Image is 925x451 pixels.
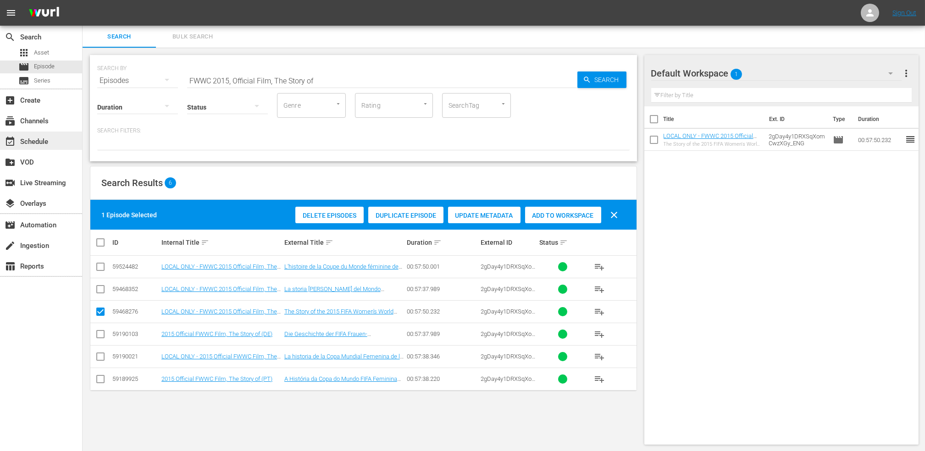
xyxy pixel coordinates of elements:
span: Duplicate Episode [368,212,443,219]
span: Search [591,71,626,88]
button: Open [421,99,430,108]
span: Add to Workspace [525,212,601,219]
span: Live Streaming [5,177,16,188]
span: VOD [5,157,16,168]
th: Type [827,106,853,132]
td: 00:57:50.232 [854,129,905,151]
span: Search [88,32,150,42]
span: Search Results [101,177,163,188]
button: Search [577,71,626,88]
span: Create [5,95,16,106]
button: playlist_add [588,278,610,300]
span: Automation [5,220,16,231]
button: playlist_add [588,368,610,390]
button: more_vert [901,62,912,84]
div: 59468276 [112,308,159,315]
div: Duration [407,237,478,248]
a: 2015 Official FWWC Film, The Story of (DE) [161,330,272,337]
div: ID [112,239,159,246]
div: 00:57:38.220 [407,375,478,382]
img: ans4CAIJ8jUAAAAAAAAAAAAAAAAAAAAAAAAgQb4GAAAAAAAAAAAAAAAAAAAAAAAAJMjXAAAAAAAAAAAAAAAAAAAAAAAAgAT5G... [22,2,66,24]
div: External ID [481,239,537,246]
button: Add to Workspace [525,207,601,223]
span: Asset [18,47,29,58]
span: more_vert [901,68,912,79]
div: Internal Title [161,237,282,248]
button: Update Metadata [448,207,521,223]
button: playlist_add [588,301,610,323]
div: Status [539,237,586,248]
span: sort [201,238,209,247]
div: 59190103 [112,330,159,337]
div: 1 Episode Selected [101,210,157,220]
div: 00:57:37.989 [407,286,478,292]
button: Open [499,99,508,108]
a: LOCAL ONLY - FWWC 2015 Official Film, The Story of (EN) [664,132,757,146]
span: 6 [165,177,176,188]
div: 59468352 [112,286,159,292]
th: Duration [853,106,908,132]
span: Ingestion [5,240,16,251]
button: Delete Episodes [295,207,364,223]
span: clear [609,209,620,220]
button: playlist_add [588,323,610,345]
a: Sign Out [892,9,916,16]
a: The Story of the 2015 FIFA Women's World Cup™ [284,308,397,322]
button: clear [604,204,626,226]
div: 00:57:37.989 [407,330,478,337]
div: 59524482 [112,263,159,270]
div: 59190021 [112,353,159,360]
span: playlist_add [594,351,605,362]
span: sort [433,238,442,247]
span: 1 [731,65,742,84]
button: playlist_add [588,346,610,368]
span: Series [18,75,29,86]
span: Episode [34,62,55,71]
th: Title [664,106,764,132]
div: Default Workspace [651,60,902,86]
span: playlist_add [594,261,605,272]
span: playlist_add [594,284,605,295]
span: Asset [34,48,49,57]
a: L'histoire de la Coupe du Monde féminine de la FIFA 2015™ [284,263,402,277]
span: Search [5,32,16,43]
span: Episode [833,134,844,145]
span: Bulk Search [161,32,224,42]
span: 2gDay4y1DRXSqXomCwzXGy_ES [481,353,535,367]
a: La storia [PERSON_NAME] del Mondo Femminile FIFA del 2015 [284,286,384,299]
div: 00:57:50.232 [407,308,478,315]
a: Die Geschichte der FIFA Frauen-Weltmeisterschaft 2015™ [284,330,371,344]
span: playlist_add [594,374,605,385]
span: Schedule [5,136,16,147]
th: Ext. ID [764,106,827,132]
div: The Story of the 2015 FIFA Women's World Cup™ [664,141,761,147]
div: External Title [284,237,404,248]
span: 2gDay4y1DRXSqXomCwzXGy_ENG [481,308,535,322]
button: Duplicate Episode [368,207,443,223]
span: sort [559,238,568,247]
span: playlist_add [594,306,605,317]
span: Series [34,76,50,85]
span: Channels [5,115,16,126]
span: sort [325,238,333,247]
button: Open [334,99,343,108]
span: 2gDay4y1DRXSqXomCwzXGy_POR [481,375,535,389]
div: 59189925 [112,375,159,382]
span: 2gDay4y1DRXSqXomCwzXGy_DE [481,330,535,344]
button: playlist_add [588,256,610,278]
div: 00:57:38.346 [407,353,478,360]
span: reorder [905,134,916,145]
span: playlist_add [594,329,605,340]
a: 2015 Official FWWC Film, The Story of (PT) [161,375,272,382]
a: LOCAL ONLY - 2015 Official FWWC Film, The Story of (ES) [161,353,281,367]
span: Episode [18,61,29,72]
span: 2gDay4y1DRXSqXomCwzXGy_ITA [481,286,535,299]
span: Delete Episodes [295,212,364,219]
div: 00:57:50.001 [407,263,478,270]
span: Overlays [5,198,16,209]
span: Reports [5,261,16,272]
a: LOCAL ONLY - FWWC 2015 Official Film, The Story of (FR) [161,263,281,277]
span: Update Metadata [448,212,521,219]
a: LOCAL ONLY - FWWC 2015 Official Film, The Story of (EN) [161,308,281,322]
td: 2gDay4y1DRXSqXomCwzXGy_ENG [765,129,830,151]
